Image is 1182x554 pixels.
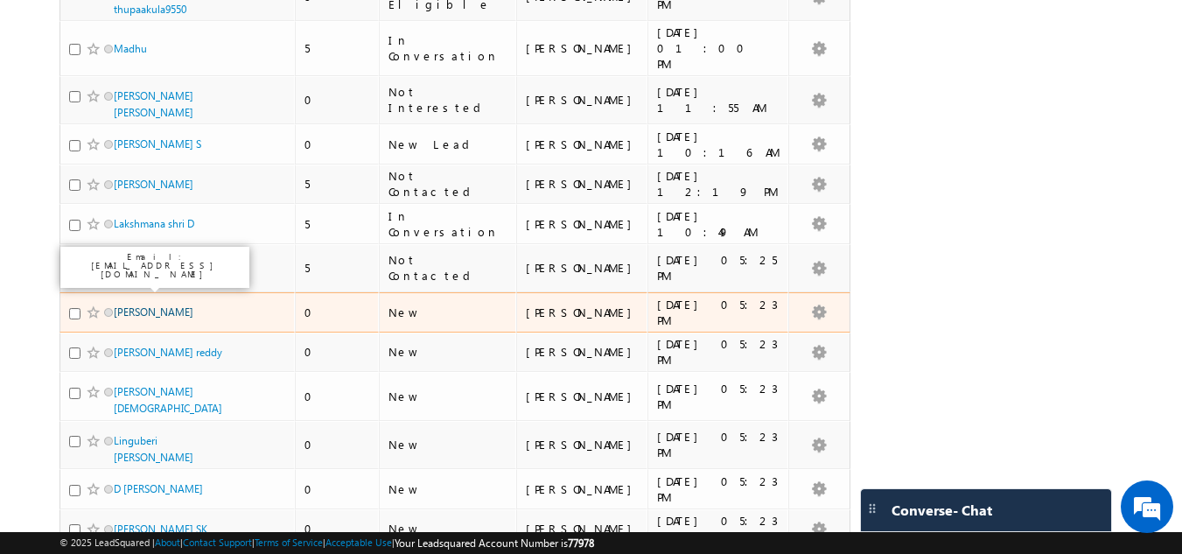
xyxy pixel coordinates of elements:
[114,346,222,359] a: [PERSON_NAME] reddy
[657,297,780,328] div: [DATE] 05:23 PM
[304,344,371,360] div: 0
[114,217,194,230] a: Lakshmana shri D
[526,216,640,232] div: [PERSON_NAME]
[287,9,329,51] div: Minimize live chat window
[568,536,594,550] span: 77978
[304,260,371,276] div: 5
[114,385,222,415] a: [PERSON_NAME][DEMOGRAPHIC_DATA]
[304,521,371,536] div: 0
[114,522,207,536] a: [PERSON_NAME] SK
[304,40,371,56] div: 5
[304,389,371,404] div: 0
[114,89,193,119] a: [PERSON_NAME] [PERSON_NAME]
[183,536,252,548] a: Contact Support
[657,208,780,240] div: [DATE] 10:49 AM
[388,137,508,152] div: New Lead
[526,437,640,452] div: [PERSON_NAME]
[304,437,371,452] div: 0
[114,482,203,495] a: D [PERSON_NAME]
[892,502,992,518] span: Converse - Chat
[388,32,508,64] div: In Conversation
[304,176,371,192] div: 5
[304,305,371,320] div: 0
[388,168,508,200] div: Not Contacted
[155,536,180,548] a: About
[114,137,201,151] a: [PERSON_NAME] S
[304,137,371,152] div: 0
[114,305,193,319] a: [PERSON_NAME]
[388,208,508,240] div: In Conversation
[388,305,508,320] div: New
[657,252,780,284] div: [DATE] 05:25 PM
[59,535,594,551] span: © 2025 LeadSquared | | | | |
[526,305,640,320] div: [PERSON_NAME]
[865,501,879,515] img: carter-drag
[526,92,640,108] div: [PERSON_NAME]
[657,473,780,505] div: [DATE] 05:23 PM
[526,260,640,276] div: [PERSON_NAME]
[657,84,780,116] div: [DATE] 11:55 AM
[114,178,193,191] a: [PERSON_NAME]
[67,252,242,278] p: Email: [EMAIL_ADDRESS][DOMAIN_NAME]
[304,216,371,232] div: 5
[388,252,508,284] div: Not Contacted
[657,168,780,200] div: [DATE] 12:19 PM
[526,137,640,152] div: [PERSON_NAME]
[23,162,319,415] textarea: Type your message and hit 'Enter'
[388,84,508,116] div: Not Interested
[388,437,508,452] div: New
[526,481,640,497] div: [PERSON_NAME]
[304,92,371,108] div: 0
[657,336,780,368] div: [DATE] 05:23 PM
[238,430,318,453] em: Start Chat
[114,434,193,464] a: Linguberi [PERSON_NAME]
[526,40,640,56] div: [PERSON_NAME]
[388,389,508,404] div: New
[388,481,508,497] div: New
[526,176,640,192] div: [PERSON_NAME]
[114,42,147,55] a: Madhu
[304,481,371,497] div: 0
[657,381,780,412] div: [DATE] 05:23 PM
[255,536,323,548] a: Terms of Service
[395,536,594,550] span: Your Leadsquared Account Number is
[526,389,640,404] div: [PERSON_NAME]
[657,513,780,544] div: [DATE] 05:23 PM
[526,521,640,536] div: [PERSON_NAME]
[388,521,508,536] div: New
[325,536,392,548] a: Acceptable Use
[30,92,73,115] img: d_60004797649_company_0_60004797649
[91,92,294,115] div: Chat with us now
[657,129,780,160] div: [DATE] 10:16 AM
[657,25,780,72] div: [DATE] 01:00 PM
[526,344,640,360] div: [PERSON_NAME]
[657,429,780,460] div: [DATE] 05:23 PM
[388,344,508,360] div: New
